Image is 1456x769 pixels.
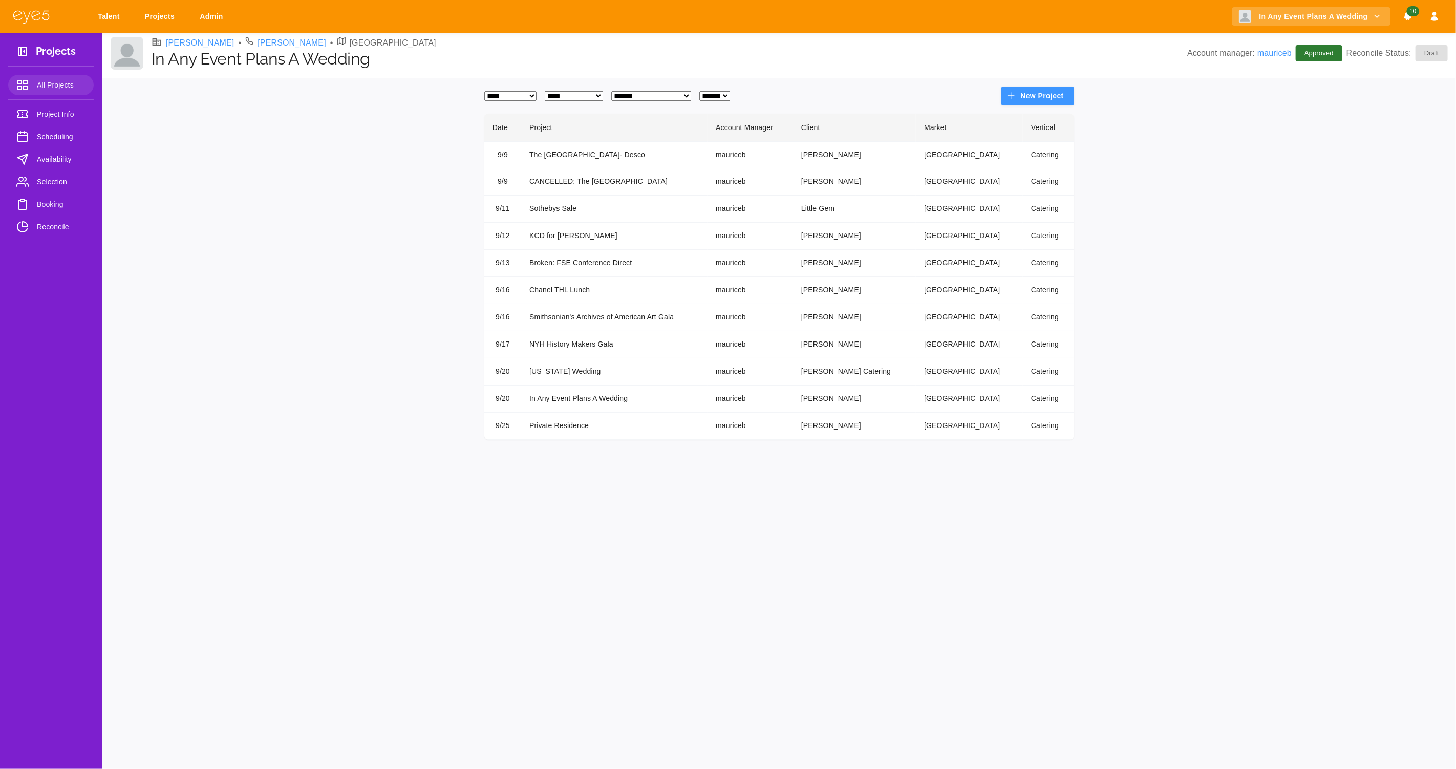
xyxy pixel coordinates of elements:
[1023,114,1074,142] th: Vertical
[793,331,916,358] td: [PERSON_NAME]
[916,168,1023,196] td: [GEOGRAPHIC_DATA]
[1399,7,1417,26] button: Notifications
[1001,87,1074,105] button: New Project
[8,75,94,95] a: All Projects
[37,198,85,210] span: Booking
[1239,10,1251,23] img: Client logo
[708,331,793,358] td: mauriceb
[521,141,708,168] td: The [GEOGRAPHIC_DATA]- Desco
[1023,250,1074,277] td: Catering
[793,141,916,168] td: [PERSON_NAME]
[1023,413,1074,440] td: Catering
[793,223,916,250] td: [PERSON_NAME]
[708,196,793,223] td: mauriceb
[37,153,85,165] span: Availability
[37,79,85,91] span: All Projects
[166,37,234,49] a: [PERSON_NAME]
[1023,141,1074,168] td: Catering
[521,114,708,142] th: Project
[493,393,513,404] div: 9/20
[521,331,708,358] td: NYH History Makers Gala
[1023,196,1074,223] td: Catering
[521,250,708,277] td: Broken: FSE Conference Direct
[1418,48,1445,58] span: Draft
[37,131,85,143] span: Scheduling
[8,217,94,237] a: Reconcile
[1023,168,1074,196] td: Catering
[493,258,513,269] div: 9/13
[1406,6,1419,16] span: 10
[793,358,916,386] td: [PERSON_NAME] Catering
[8,149,94,169] a: Availability
[708,358,793,386] td: mauriceb
[793,277,916,304] td: [PERSON_NAME]
[111,37,143,70] img: Client logo
[493,420,513,432] div: 9/25
[916,114,1023,142] th: Market
[708,223,793,250] td: mauriceb
[258,37,326,49] a: [PERSON_NAME]
[521,304,708,331] td: Smithsonian's Archives of American Art Gala
[1346,45,1448,61] p: Reconcile Status:
[8,126,94,147] a: Scheduling
[793,413,916,440] td: [PERSON_NAME]
[708,304,793,331] td: mauriceb
[493,312,513,323] div: 9/16
[12,9,50,24] img: eye5
[708,141,793,168] td: mauriceb
[521,413,708,440] td: Private Residence
[1023,277,1074,304] td: Catering
[521,386,708,413] td: In Any Event Plans A Wedding
[916,331,1023,358] td: [GEOGRAPHIC_DATA]
[521,168,708,196] td: CANCELLED: The [GEOGRAPHIC_DATA]
[916,223,1023,250] td: [GEOGRAPHIC_DATA]
[793,114,916,142] th: Client
[8,104,94,124] a: Project Info
[1257,49,1292,57] a: mauriceb
[793,168,916,196] td: [PERSON_NAME]
[916,141,1023,168] td: [GEOGRAPHIC_DATA]
[239,37,242,49] li: •
[1023,386,1074,413] td: Catering
[91,7,130,26] a: Talent
[350,37,436,49] p: [GEOGRAPHIC_DATA]
[521,223,708,250] td: KCD for [PERSON_NAME]
[1023,304,1074,331] td: Catering
[193,7,233,26] a: Admin
[493,203,513,215] div: 9/11
[521,196,708,223] td: Sothebys Sale
[793,250,916,277] td: [PERSON_NAME]
[37,221,85,233] span: Reconcile
[916,386,1023,413] td: [GEOGRAPHIC_DATA]
[138,7,185,26] a: Projects
[916,196,1023,223] td: [GEOGRAPHIC_DATA]
[521,277,708,304] td: Chanel THL Lunch
[916,304,1023,331] td: [GEOGRAPHIC_DATA]
[493,149,513,161] div: 9/9
[708,413,793,440] td: mauriceb
[8,194,94,215] a: Booking
[330,37,333,49] li: •
[708,250,793,277] td: mauriceb
[793,304,916,331] td: [PERSON_NAME]
[8,172,94,192] a: Selection
[36,45,76,61] h3: Projects
[708,277,793,304] td: mauriceb
[37,176,85,188] span: Selection
[708,114,793,142] th: Account Manager
[493,285,513,296] div: 9/16
[493,230,513,242] div: 9/12
[152,49,1187,69] h1: In Any Event Plans A Wedding
[493,176,513,187] div: 9/9
[1023,358,1074,386] td: Catering
[1023,331,1074,358] td: Catering
[493,339,513,350] div: 9/17
[493,366,513,377] div: 9/20
[916,277,1023,304] td: [GEOGRAPHIC_DATA]
[916,250,1023,277] td: [GEOGRAPHIC_DATA]
[37,108,85,120] span: Project Info
[708,168,793,196] td: mauriceb
[1023,223,1074,250] td: Catering
[793,386,916,413] td: [PERSON_NAME]
[916,413,1023,440] td: [GEOGRAPHIC_DATA]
